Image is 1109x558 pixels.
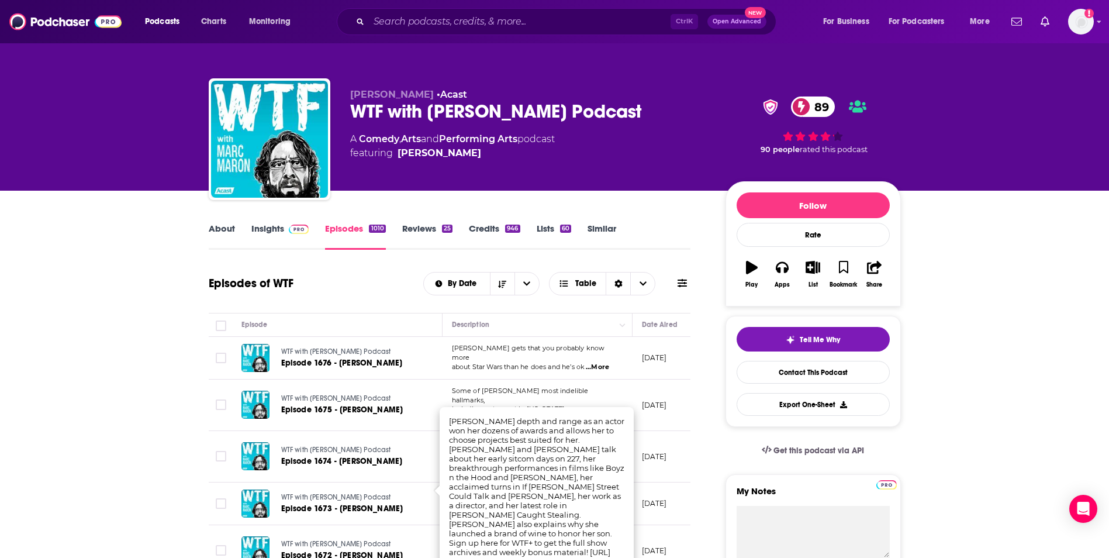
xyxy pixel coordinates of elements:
[866,281,882,288] div: Share
[9,11,122,33] a: Podchaser - Follow, Share and Rate Podcasts
[828,253,859,295] button: Bookmark
[970,13,990,30] span: More
[725,89,901,161] div: verified Badge89 90 peoplerated this podcast
[216,451,226,461] span: Toggle select row
[369,225,385,233] div: 1010
[369,12,671,31] input: Search podcasts, credits, & more...
[209,223,235,250] a: About
[281,540,391,548] span: WTF with [PERSON_NAME] Podcast
[642,452,667,461] p: [DATE]
[281,504,403,514] span: Episode 1673 - [PERSON_NAME]
[505,225,520,233] div: 946
[421,133,439,144] span: and
[737,223,890,247] div: Rate
[775,281,790,288] div: Apps
[241,12,306,31] button: open menu
[281,445,420,456] a: WTF with [PERSON_NAME] Podcast
[1069,495,1097,523] div: Open Intercom Messenger
[216,498,226,509] span: Toggle select row
[809,281,818,288] div: List
[1036,12,1054,32] a: Show notifications dropdown
[216,399,226,410] span: Toggle select row
[469,223,520,250] a: Credits946
[786,335,795,345] img: tell me why sparkle
[713,19,761,25] span: Open Advanced
[281,347,420,357] a: WTF with [PERSON_NAME] Podcast
[424,280,490,288] button: open menu
[249,13,291,30] span: Monitoring
[616,318,630,332] button: Column Actions
[350,132,555,160] div: A podcast
[490,273,514,295] button: Sort Direction
[442,225,452,233] div: 25
[707,15,766,29] button: Open AdvancedNew
[737,361,890,384] a: Contact This Podcast
[201,13,226,30] span: Charts
[800,145,868,154] span: rated this podcast
[325,223,385,250] a: Episodes1010
[745,281,758,288] div: Play
[423,272,540,295] h2: Choose List sort
[876,478,897,490] a: Pro website
[800,335,840,345] span: Tell Me Why
[194,12,233,31] a: Charts
[823,13,869,30] span: For Business
[437,89,467,100] span: •
[737,393,890,416] button: Export One-Sheet
[671,14,698,29] span: Ctrl K
[137,12,195,31] button: open menu
[642,353,667,363] p: [DATE]
[452,318,489,332] div: Description
[767,253,797,295] button: Apps
[586,363,609,372] span: ...More
[1068,9,1094,35] img: User Profile
[791,97,835,117] a: 89
[448,280,481,288] span: By Date
[737,485,890,506] label: My Notes
[803,97,835,117] span: 89
[830,281,857,288] div: Bookmark
[211,81,328,198] img: WTF with Marc Maron Podcast
[281,405,403,415] span: Episode 1675 - [PERSON_NAME]
[359,133,399,144] a: Comedy
[281,347,391,356] span: WTF with [PERSON_NAME] Podcast
[797,253,828,295] button: List
[281,492,420,503] a: WTF with [PERSON_NAME] Podcast
[145,13,179,30] span: Podcasts
[452,363,585,371] span: about Star Wars than he does and he’s ok
[752,436,874,465] a: Get this podcast via API
[216,353,226,363] span: Toggle select row
[1084,9,1094,18] svg: Add a profile image
[289,225,309,234] img: Podchaser Pro
[773,446,864,456] span: Get this podcast via API
[241,318,268,332] div: Episode
[876,480,897,490] img: Podchaser Pro
[281,358,403,368] span: Episode 1676 - [PERSON_NAME]
[549,272,656,295] button: Choose View
[737,253,767,295] button: Play
[281,539,420,550] a: WTF with [PERSON_NAME] Podcast
[251,223,309,250] a: InsightsPodchaser Pro
[962,12,1004,31] button: open menu
[588,223,616,250] a: Similar
[209,276,293,291] h1: Episodes of WTF
[537,223,571,250] a: Lists60
[452,387,589,404] span: Some of [PERSON_NAME] most indelible hallmarks,
[401,133,421,144] a: Arts
[281,493,391,501] span: WTF with [PERSON_NAME] Podcast
[439,133,517,144] a: Performing Arts
[452,405,565,422] span: including a story set in [US_STATE][GEOGRAPHIC_DATA], a m
[815,12,884,31] button: open menu
[737,327,890,352] button: tell me why sparkleTell Me Why
[281,394,391,402] span: WTF with [PERSON_NAME] Podcast
[881,12,962,31] button: open menu
[745,7,766,18] span: New
[281,357,420,369] a: Episode 1676 - [PERSON_NAME]
[281,456,403,466] span: Episode 1674 - [PERSON_NAME]
[737,192,890,218] button: Follow
[281,404,420,416] a: Episode 1675 - [PERSON_NAME]
[281,503,420,515] a: Episode 1673 - [PERSON_NAME]
[606,273,630,295] div: Sort Direction
[1007,12,1027,32] a: Show notifications dropdown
